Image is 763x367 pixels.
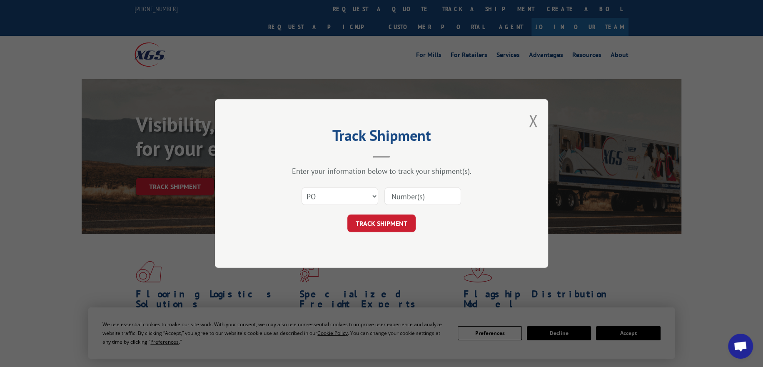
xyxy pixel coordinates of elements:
div: Enter your information below to track your shipment(s). [257,166,506,176]
button: TRACK SHIPMENT [347,215,416,232]
button: Close modal [529,110,538,132]
h2: Track Shipment [257,130,506,145]
div: Open chat [728,334,753,359]
input: Number(s) [384,187,461,205]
